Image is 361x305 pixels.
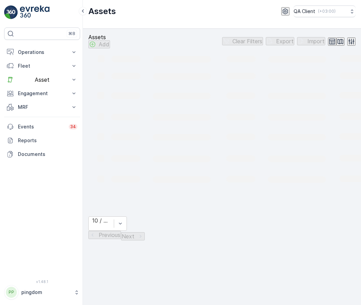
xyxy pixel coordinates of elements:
[18,63,66,69] p: Fleet
[4,87,80,100] button: Engagement
[276,38,294,44] p: Export
[6,287,17,298] div: PP
[18,137,77,144] p: Reports
[222,37,263,45] button: Clear Filters
[20,5,50,19] img: logo_light-DOdMpM7g.png
[294,8,315,15] p: QA Client
[18,77,66,83] p: Asset
[18,151,77,158] p: Documents
[232,38,262,44] p: Clear Filters
[99,41,109,47] p: Add
[18,49,66,56] p: Operations
[122,233,134,239] p: Next
[21,289,70,296] p: pingdom
[88,40,110,48] button: Add
[4,134,80,147] a: Reports
[4,120,80,134] a: Events34
[4,5,18,19] img: logo
[18,90,66,97] p: Engagement
[70,124,76,129] p: 34
[4,73,80,87] button: Asset
[18,104,66,111] p: MRF
[297,37,325,45] button: Import
[294,5,355,17] button: QA Client(+03:00)
[266,37,294,45] button: Export
[18,123,65,130] p: Events
[4,147,80,161] a: Documents
[318,9,336,14] p: ( +03:00 )
[4,100,80,114] button: MRF
[307,38,325,44] p: Import
[99,232,120,238] p: Previous
[121,232,145,240] button: Next
[4,45,80,59] button: Operations
[88,34,110,40] p: Assets
[68,31,75,36] p: ⌘B
[4,280,80,284] span: v 1.48.1
[4,285,80,300] button: PPpingdom
[92,217,110,224] div: 10 / Page
[88,6,116,17] p: Assets
[4,59,80,73] button: Fleet
[88,231,121,239] button: Previous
